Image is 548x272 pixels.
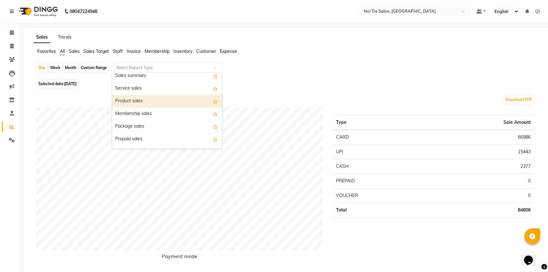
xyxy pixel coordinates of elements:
[112,73,222,149] ng-dropdown-panel: Options list
[145,48,170,54] span: Membership
[332,174,425,188] td: PREPAID
[112,95,222,108] div: Product sales
[70,3,97,20] b: 08047224946
[127,48,141,54] span: Invoice
[64,81,77,86] span: [DATE]
[213,136,218,143] span: Add this report to Favorites List
[60,48,65,54] span: All
[37,63,47,72] div: Day
[220,48,237,54] span: Expense
[426,130,534,145] td: 66986
[426,115,534,130] th: Sale Amount
[213,72,218,80] span: Add this report to Favorites List
[173,48,192,54] span: Inventory
[213,148,218,156] span: Add this report to Favorites List
[58,34,72,40] a: Trends
[426,188,534,203] td: 0
[426,145,534,159] td: 15443
[332,203,425,218] td: Total
[332,115,425,130] th: Type
[332,188,425,203] td: VOUCHER
[196,48,216,54] span: Customer
[504,95,534,104] button: Download PDF
[213,98,218,105] span: Add this report to Favorites List
[37,80,78,88] span: Selected date:
[426,174,534,188] td: 0
[112,70,222,82] div: Sales summary
[113,48,123,54] span: Staff
[332,159,425,174] td: CASH
[79,63,109,72] div: Custom Range
[16,3,59,20] img: logo
[112,82,222,95] div: Service sales
[37,48,56,54] span: Favorites
[426,203,534,218] td: 84806
[84,48,109,54] span: Sales Target
[34,32,50,43] a: Sales
[213,110,218,118] span: Add this report to Favorites List
[112,120,222,133] div: Package sales
[112,108,222,120] div: Membership sales
[332,145,425,159] td: UPI
[213,123,218,130] span: Add this report to Favorites List
[69,48,80,54] span: Sales
[213,85,218,92] span: Add this report to Favorites List
[426,159,534,174] td: 2377
[112,146,222,158] div: Voucher sales
[36,253,323,262] h6: Payment mode
[521,247,542,266] iframe: chat widget
[48,63,62,72] div: Week
[112,133,222,146] div: Prepaid sales
[332,130,425,145] td: CARD
[63,63,78,72] div: Month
